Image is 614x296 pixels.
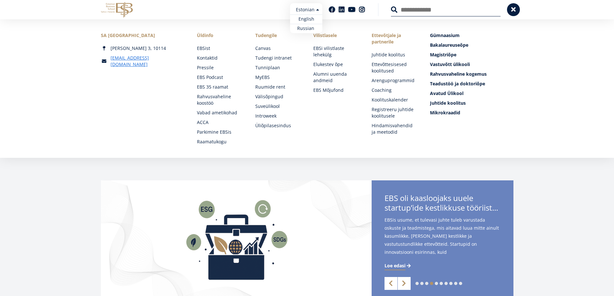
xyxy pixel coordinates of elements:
[197,45,242,52] a: EBSist
[372,52,417,58] a: Juhtide koolitus
[440,282,443,285] a: 6
[425,282,428,285] a: 3
[197,64,242,71] a: Pressile
[430,110,513,116] a: Mikrokraadid
[255,74,301,81] a: MyEBS
[430,71,487,77] span: Rahvusvaheline kogemus
[372,61,417,74] a: Ettevõttesisesed koolitused
[197,55,242,61] a: Kontaktid
[313,87,359,93] a: EBS Mõjufond
[348,6,356,13] a: Youtube
[398,277,411,290] a: Next
[385,193,501,215] span: EBS oli kaasloojaks uuele
[430,71,513,77] a: Rahvusvaheline kogemus
[329,6,335,13] a: Facebook
[430,100,466,106] span: Juhtide koolitus
[197,110,242,116] a: Vabad ametikohad
[430,52,456,58] span: Magistriõpe
[372,77,417,84] a: Arenguprogrammid
[430,42,468,48] span: Bakalaureuseõpe
[197,74,242,81] a: EBS Podcast
[255,45,301,52] a: Canvas
[359,6,365,13] a: Instagram
[313,32,359,39] span: Vilistlasele
[430,90,463,96] span: Avatud Ülikool
[372,97,417,103] a: Koolituskalender
[385,216,501,266] span: EBSis usume, et tulevasi juhte tuleb varustada oskuste ja teadmistega, mis aitavad luua mitte ain...
[313,45,359,58] a: EBSi vilistlaste lehekülg
[385,277,397,290] a: Previous
[430,81,485,87] span: Teadustöö ja doktoriõpe
[430,282,433,285] a: 4
[197,84,242,90] a: EBS 35 raamat
[454,282,457,285] a: 9
[255,93,301,100] a: Välisõpingud
[111,55,184,68] a: [EMAIL_ADDRESS][DOMAIN_NAME]
[255,103,301,110] a: Suveülikool
[372,106,417,119] a: Registreeru juhtide koolitusele
[430,61,513,68] a: Vastuvõtt ülikooli
[101,32,184,39] div: SA [GEOGRAPHIC_DATA]
[372,122,417,135] a: Hindamisvahendid ja meetodid
[197,32,242,39] span: Üldinfo
[313,61,359,68] a: Elukestev õpe
[255,113,301,119] a: Introweek
[415,282,419,285] a: 1
[290,24,322,33] a: Russian
[430,90,513,97] a: Avatud Ülikool
[420,282,424,285] a: 2
[338,6,345,13] a: Linkedin
[385,263,405,269] span: Loe edasi
[430,81,513,87] a: Teadustöö ja doktoriõpe
[444,282,448,285] a: 7
[430,100,513,106] a: Juhtide koolitus
[197,138,242,145] a: Raamatukogu
[197,93,242,106] a: Rahvusvaheline koostöö
[430,32,513,39] a: Gümnaasium
[430,42,513,48] a: Bakalaureuseõpe
[449,282,453,285] a: 8
[255,122,301,129] a: Üliõpilasesindus
[197,119,242,126] a: ACCA
[430,61,470,67] span: Vastuvõtt ülikooli
[313,71,359,84] a: Alumni uuenda andmeid
[459,282,462,285] a: 10
[372,32,417,45] span: Ettevõtjale ja partnerile
[430,32,460,38] span: Gümnaasium
[255,64,301,71] a: Tunniplaan
[255,84,301,90] a: Ruumide rent
[255,32,301,39] a: Tudengile
[435,282,438,285] a: 5
[430,110,460,116] span: Mikrokraadid
[255,55,301,61] a: Tudengi intranet
[290,14,322,24] a: English
[385,203,501,213] span: startup’ide kestlikkuse tööriistakastile
[101,45,184,52] div: [PERSON_NAME] 3, 10114
[197,129,242,135] a: Parkimine EBSis
[372,87,417,93] a: Coaching
[430,52,513,58] a: Magistriõpe
[385,263,412,269] a: Loe edasi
